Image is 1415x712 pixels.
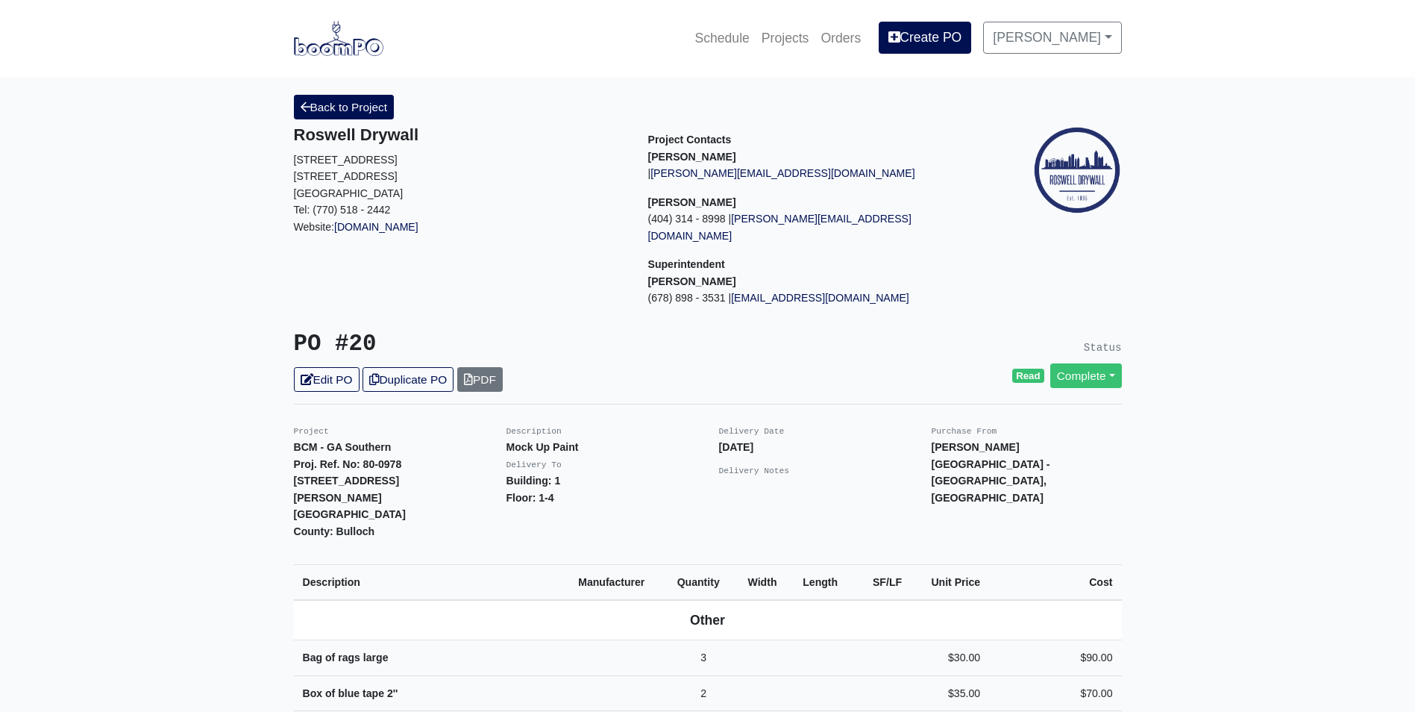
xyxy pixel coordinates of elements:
[989,564,1121,600] th: Cost
[983,22,1121,53] a: [PERSON_NAME]
[794,564,856,600] th: Length
[668,564,739,600] th: Quantity
[294,564,570,600] th: Description
[648,151,736,163] strong: [PERSON_NAME]
[719,427,785,436] small: Delivery Date
[650,167,914,179] a: [PERSON_NAME][EMAIL_ADDRESS][DOMAIN_NAME]
[303,652,389,663] strong: Bag of rags large
[457,367,503,392] a: PDF
[1050,363,1122,388] a: Complete
[932,427,997,436] small: Purchase From
[911,564,989,600] th: Unit Price
[294,525,375,537] strong: County: Bulloch
[294,508,406,520] strong: [GEOGRAPHIC_DATA]
[506,475,561,487] strong: Building: 1
[648,196,736,208] strong: [PERSON_NAME]
[1084,342,1122,354] small: Status
[989,675,1121,711] td: $70.00
[719,466,790,475] small: Delivery Notes
[648,258,725,270] span: Superintendent
[648,213,912,242] a: [PERSON_NAME][EMAIL_ADDRESS][DOMAIN_NAME]
[648,290,980,307] p: (678) 898 - 3531 |
[334,221,418,233] a: [DOMAIN_NAME]
[294,441,392,453] strong: BCM - GA Southern
[815,22,867,54] a: Orders
[303,687,398,699] strong: Box of blue tape 2''
[294,21,383,55] img: boomPO
[879,22,971,53] a: Create PO
[506,460,562,469] small: Delivery To
[932,439,1122,506] p: [PERSON_NAME][GEOGRAPHIC_DATA] - [GEOGRAPHIC_DATA], [GEOGRAPHIC_DATA]
[989,640,1121,676] td: $90.00
[648,210,980,244] p: (404) 314 - 8998 |
[668,675,739,711] td: 2
[294,331,697,358] h3: PO #20
[506,427,562,436] small: Description
[719,441,754,453] strong: [DATE]
[294,152,626,169] p: [STREET_ADDRESS]
[648,165,980,182] p: |
[668,640,739,676] td: 3
[294,185,626,202] p: [GEOGRAPHIC_DATA]
[690,613,725,628] b: Other
[1012,369,1044,384] span: Read
[294,458,402,470] strong: Proj. Ref. No: 80-0978
[294,475,400,504] strong: [STREET_ADDRESS][PERSON_NAME]
[294,168,626,185] p: [STREET_ADDRESS]
[739,564,794,600] th: Width
[506,492,554,504] strong: Floor: 1-4
[294,95,395,119] a: Back to Project
[294,125,626,145] h5: Roswell Drywall
[688,22,755,54] a: Schedule
[731,292,909,304] a: [EMAIL_ADDRESS][DOMAIN_NAME]
[294,427,329,436] small: Project
[756,22,815,54] a: Projects
[506,441,579,453] strong: Mock Up Paint
[911,640,989,676] td: $30.00
[294,202,626,219] p: Tel: (770) 518 - 2442
[294,125,626,235] div: Website:
[911,675,989,711] td: $35.00
[294,367,360,392] a: Edit PO
[648,134,732,146] span: Project Contacts
[363,367,454,392] a: Duplicate PO
[569,564,668,600] th: Manufacturer
[648,275,736,287] strong: [PERSON_NAME]
[856,564,911,600] th: SF/LF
